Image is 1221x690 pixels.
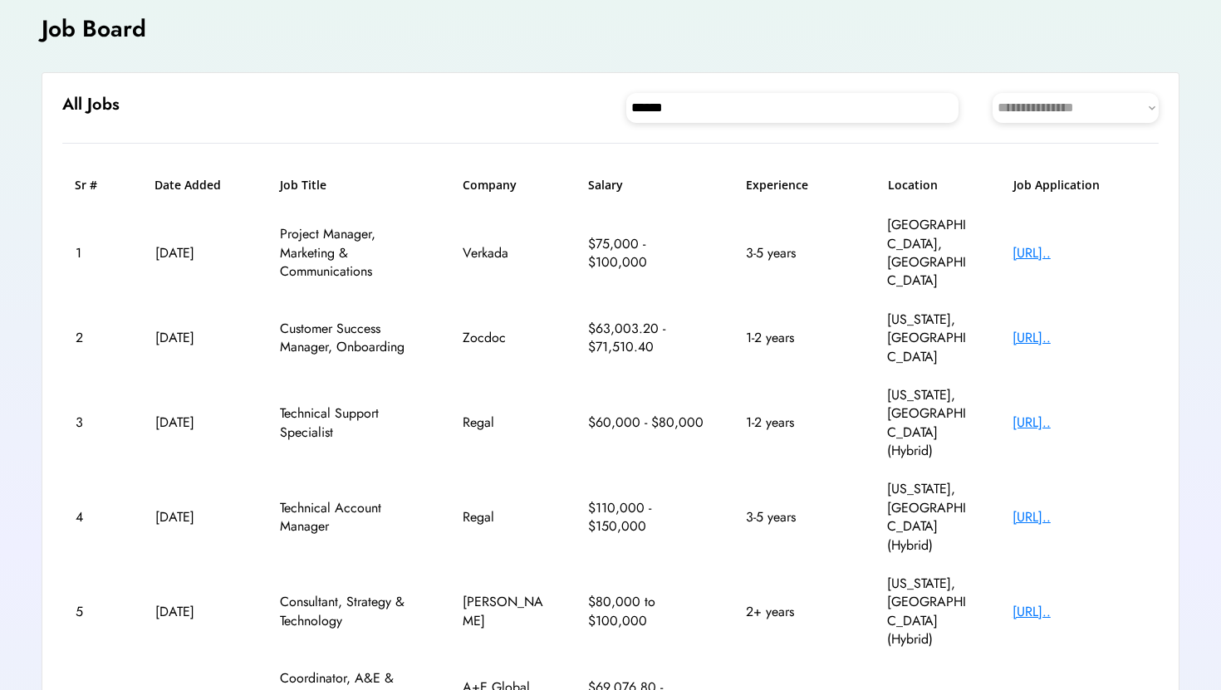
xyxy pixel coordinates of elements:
[1013,414,1145,432] div: [URL]..
[280,225,421,281] div: Project Manager, Marketing & Communications
[75,177,112,193] h6: Sr #
[1013,244,1145,262] div: [URL]..
[76,603,113,621] div: 5
[463,593,546,630] div: [PERSON_NAME]
[463,244,546,262] div: Verkada
[155,603,238,621] div: [DATE]
[1013,177,1146,193] h6: Job Application
[76,329,113,347] div: 2
[155,329,238,347] div: [DATE]
[280,320,421,357] div: Customer Success Manager, Onboarding
[746,177,846,193] h6: Experience
[746,244,846,262] div: 3-5 years
[42,12,146,45] h4: Job Board
[588,414,704,432] div: $60,000 - $80,000
[746,329,846,347] div: 1-2 years
[887,480,970,555] div: [US_STATE], [GEOGRAPHIC_DATA] (Hybrid)
[62,93,120,116] h6: All Jobs
[280,404,421,442] div: Technical Support Specialist
[887,311,970,366] div: [US_STATE], [GEOGRAPHIC_DATA]
[280,499,421,536] div: Technical Account Manager
[746,508,846,526] div: 3-5 years
[155,414,238,432] div: [DATE]
[155,508,238,526] div: [DATE]
[746,603,846,621] div: 2+ years
[463,329,546,347] div: Zocdoc
[887,216,970,291] div: [GEOGRAPHIC_DATA], [GEOGRAPHIC_DATA]
[1013,508,1145,526] div: [URL]..
[280,177,326,193] h6: Job Title
[887,575,970,649] div: [US_STATE], [GEOGRAPHIC_DATA] (Hybrid)
[463,508,546,526] div: Regal
[76,508,113,526] div: 4
[280,593,421,630] div: Consultant, Strategy & Technology
[1013,329,1145,347] div: [URL]..
[588,499,704,536] div: $110,000 - $150,000
[155,244,238,262] div: [DATE]
[1013,603,1145,621] div: [URL]..
[888,177,971,193] h6: Location
[588,235,704,272] div: $75,000 - $100,000
[588,177,704,193] h6: Salary
[746,414,846,432] div: 1-2 years
[154,177,238,193] h6: Date Added
[463,177,546,193] h6: Company
[76,244,113,262] div: 1
[76,414,113,432] div: 3
[463,414,546,432] div: Regal
[588,320,704,357] div: $63,003.20 - $71,510.40
[887,386,970,461] div: [US_STATE], [GEOGRAPHIC_DATA] (Hybrid)
[588,593,704,630] div: $80,000 to $100,000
